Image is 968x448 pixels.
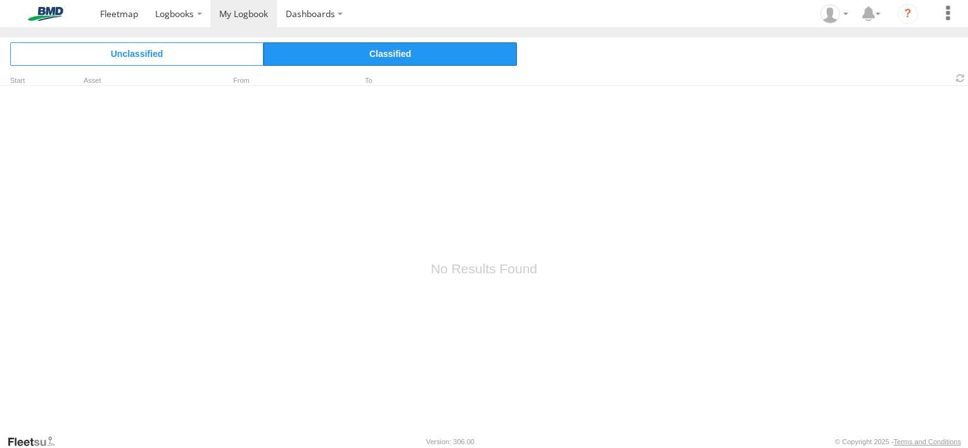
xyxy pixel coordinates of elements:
[898,4,918,24] i: ?
[10,42,264,65] span: Click to view Unclassified Trips
[7,435,65,448] a: Visit our Website
[894,438,961,445] a: Terms and Conditions
[215,78,342,84] div: From
[347,78,474,84] div: To
[264,42,517,65] span: Click to view Classified Trips
[13,7,79,21] img: bmd-logo.svg
[84,78,210,84] div: Asset
[835,438,961,445] div: © Copyright 2025 -
[426,438,474,445] div: Version: 306.00
[816,4,853,23] div: Stuart Hodgman
[953,72,968,84] span: Refresh
[10,78,48,84] div: Click to Sort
